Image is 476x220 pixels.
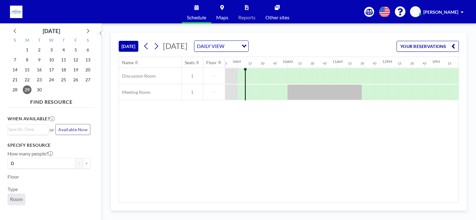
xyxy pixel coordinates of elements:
div: 30 [261,61,264,65]
div: Floor [206,60,217,65]
div: Search for option [194,41,248,51]
span: Sunday, September 21, 2025 [11,75,19,84]
span: Room [10,196,23,202]
span: DAILY VIEW [196,42,226,50]
span: [DATE] [163,41,188,50]
span: Thursday, September 25, 2025 [59,75,68,84]
span: Thursday, September 4, 2025 [59,45,68,54]
span: Discussion Room [119,73,156,79]
span: [PERSON_NAME] [423,9,458,15]
span: Saturday, September 6, 2025 [83,45,92,54]
span: Tuesday, September 9, 2025 [35,55,44,64]
div: 15 [398,61,402,65]
div: W [45,37,58,45]
span: Reports [238,15,255,20]
span: Monday, September 29, 2025 [23,85,31,94]
div: M [21,37,33,45]
img: organization-logo [10,6,22,18]
button: Available Now [55,124,90,135]
span: Tuesday, September 30, 2025 [35,85,44,94]
div: 45 [273,61,277,65]
button: [DATE] [119,41,138,52]
div: 15 [248,61,252,65]
div: 30 [360,61,364,65]
span: Thursday, September 11, 2025 [59,55,68,64]
span: Tuesday, September 23, 2025 [35,75,44,84]
span: Saturday, September 20, 2025 [83,65,92,74]
div: S [9,37,21,45]
div: 15 [298,61,302,65]
div: 45 [423,61,426,65]
span: Friday, September 5, 2025 [71,45,80,54]
div: Seats [185,60,195,65]
span: - [203,89,225,95]
div: Name [122,60,134,65]
input: Search for option [226,42,238,50]
div: F [69,37,82,45]
div: 11AM [332,59,343,64]
span: or [50,127,54,133]
span: Wednesday, September 17, 2025 [47,65,56,74]
div: 9AM [233,59,241,64]
div: 15 [348,61,352,65]
div: 45 [323,61,327,65]
span: Saturday, September 27, 2025 [83,75,92,84]
div: T [57,37,69,45]
div: 45 [223,61,227,65]
span: Wednesday, September 3, 2025 [47,45,56,54]
span: 1 [182,89,203,95]
div: 30 [410,61,414,65]
span: Monday, September 8, 2025 [23,55,31,64]
span: Schedule [187,15,206,20]
span: Monday, September 15, 2025 [23,65,31,74]
div: 12PM [382,59,392,64]
span: Sunday, September 28, 2025 [11,85,19,94]
input: Search for option [8,126,45,133]
label: How many people? [7,151,53,157]
div: [DATE] [43,26,60,35]
div: Search for option [8,125,48,134]
div: T [33,37,45,45]
span: Tuesday, September 2, 2025 [35,45,44,54]
label: Floor [7,174,19,180]
div: 30 [311,61,314,65]
div: S [82,37,94,45]
div: 45 [373,61,377,65]
span: JL [413,9,417,15]
span: Wednesday, September 24, 2025 [47,75,56,84]
div: 15 [448,61,451,65]
span: Monday, September 22, 2025 [23,75,31,84]
span: Tuesday, September 16, 2025 [35,65,44,74]
span: Monday, September 1, 2025 [23,45,31,54]
span: Sunday, September 7, 2025 [11,55,19,64]
div: 1PM [432,59,440,64]
button: + [83,158,90,169]
button: - [75,158,83,169]
span: Friday, September 12, 2025 [71,55,80,64]
span: Other sites [265,15,289,20]
div: 10AM [283,59,293,64]
span: Sunday, September 14, 2025 [11,65,19,74]
span: Available Now [58,127,88,132]
span: 1 [182,73,203,79]
h3: Specify resource [7,142,90,148]
button: YOUR RESERVATIONS [397,41,459,52]
h4: FIND RESOURCE [7,96,95,105]
span: Friday, September 26, 2025 [71,75,80,84]
span: Saturday, September 13, 2025 [83,55,92,64]
label: Type [7,186,18,192]
span: Meeting Room [119,89,150,95]
span: Maps [216,15,228,20]
span: Thursday, September 18, 2025 [59,65,68,74]
span: - [203,73,225,79]
span: Wednesday, September 10, 2025 [47,55,56,64]
span: Friday, September 19, 2025 [71,65,80,74]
